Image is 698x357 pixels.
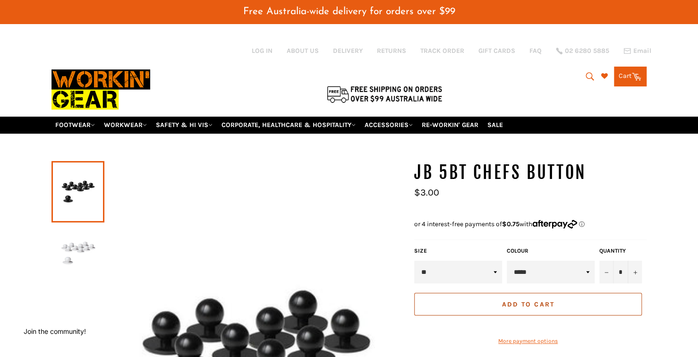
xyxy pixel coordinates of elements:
[529,46,542,55] a: FAQ
[414,187,439,198] span: $3.00
[614,67,647,86] a: Cart
[333,46,363,55] a: DELIVERY
[565,48,609,54] span: 02 6280 5885
[243,7,455,17] span: Free Australia-wide delivery for orders over $99
[56,227,100,279] img: JB 5BT Chefs Button - Workin' Gear
[599,261,613,283] button: Reduce item quantity by one
[478,46,515,55] a: GIFT CARDS
[420,46,464,55] a: TRACK ORDER
[252,47,272,55] a: Log in
[507,247,595,255] label: COLOUR
[287,46,319,55] a: ABOUT US
[51,117,99,133] a: FOOTWEAR
[51,63,150,116] img: Workin Gear leaders in Workwear, Safety Boots, PPE, Uniforms. Australia's No.1 in Workwear
[414,247,502,255] label: Size
[502,300,554,308] span: Add to Cart
[623,47,651,55] a: Email
[414,293,642,315] button: Add to Cart
[100,117,151,133] a: WORKWEAR
[628,261,642,283] button: Increase item quantity by one
[418,117,482,133] a: RE-WORKIN' GEAR
[633,48,651,54] span: Email
[325,84,443,104] img: Flat $9.95 shipping Australia wide
[599,247,642,255] label: Quantity
[152,117,216,133] a: SAFETY & HI VIS
[414,161,647,185] h1: JB 5BT Chefs Button
[24,327,86,335] button: Join the community!
[484,117,507,133] a: SALE
[556,48,609,54] a: 02 6280 5885
[414,337,642,345] a: More payment options
[377,46,406,55] a: RETURNS
[218,117,359,133] a: CORPORATE, HEALTHCARE & HOSPITALITY
[361,117,417,133] a: ACCESSORIES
